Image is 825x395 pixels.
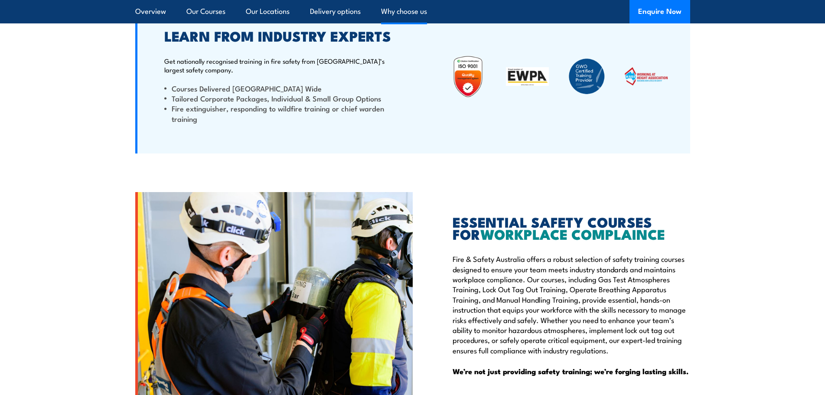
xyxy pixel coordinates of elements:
[453,215,690,240] h2: ESSENTIAL SAFETY COURSES FOR
[453,366,688,377] strong: We’re not just providing safety training; we’re forging lasting skills.
[447,55,489,98] img: Untitled design (19)
[480,223,665,245] span: WORKPLACE COMPLAINCE
[164,57,391,74] p: Get nationally recognised training in fire safety from [GEOGRAPHIC_DATA]’s largest safety company.
[506,67,549,86] img: EWPA: Elevating Work Platform Association of Australia
[164,83,391,93] li: Courses Delivered [GEOGRAPHIC_DATA] Wide
[625,67,668,85] img: WAHA Working at height association – view FSAs working at height courses
[164,103,391,124] li: Fire extinguisher, responding to wildfire training or chief warden training
[565,55,608,98] img: Fire & Safety Australia are a GWO Certified Training Provider 2024
[164,29,391,42] h2: LEARN FROM INDUSTRY EXPERTS
[164,93,391,103] li: Tailored Corporate Packages, Individual & Small Group Options
[453,254,690,355] p: Fire & Safety Australia offers a robust selection of safety training courses designed to ensure y...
